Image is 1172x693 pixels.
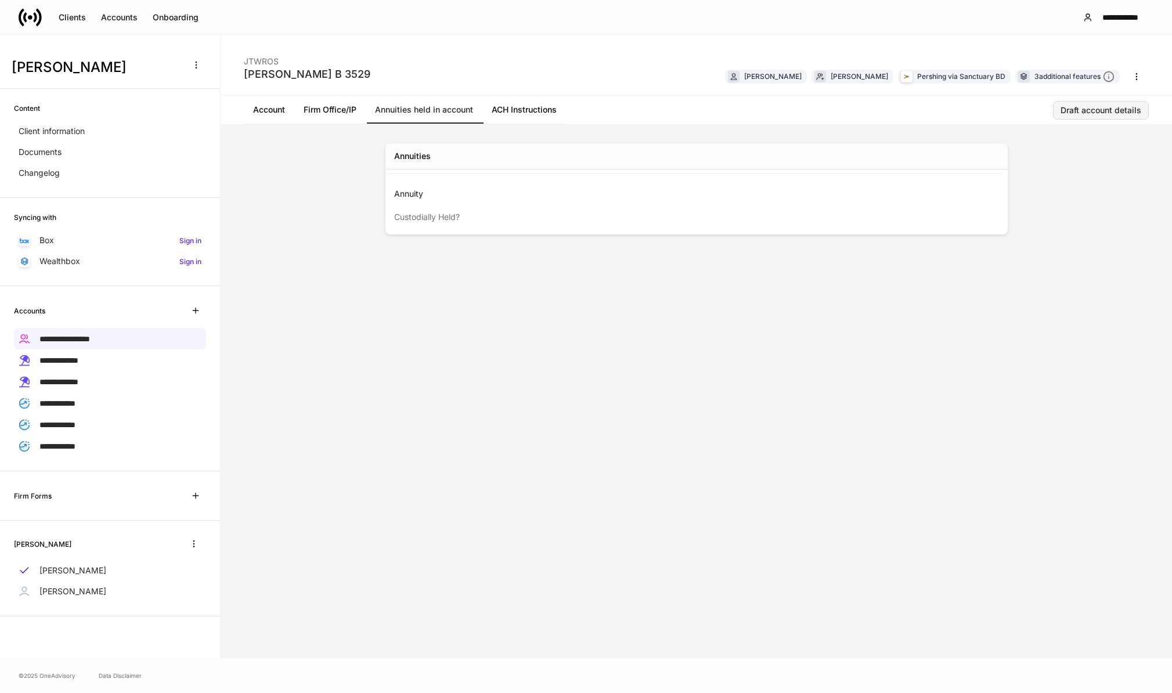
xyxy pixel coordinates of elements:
div: Accounts [101,13,138,21]
div: Pershing via Sanctuary BD [917,71,1005,82]
h6: Syncing with [14,212,56,223]
div: Custodially Held? [395,211,680,223]
h6: Sign in [179,256,201,267]
a: Firm Office/IP [294,96,366,124]
p: Box [39,234,54,246]
h6: Content [14,103,40,114]
div: Annuities [395,150,431,162]
p: Changelog [19,167,60,179]
a: Data Disclaimer [99,671,142,680]
a: Client information [14,121,206,142]
a: WealthboxSign in [14,251,206,272]
a: Changelog [14,163,206,183]
p: Annuity [395,188,1003,200]
a: Annuities held in account [366,96,482,124]
div: [PERSON_NAME] [831,71,888,82]
a: Documents [14,142,206,163]
div: [PERSON_NAME] B 3529 [244,67,370,81]
p: Documents [19,146,62,158]
a: ACH Instructions [482,96,566,124]
h3: [PERSON_NAME] [12,58,179,77]
p: [PERSON_NAME] [39,586,106,597]
a: [PERSON_NAME] [14,560,206,581]
span: © 2025 OneAdvisory [19,671,75,680]
button: Onboarding [145,8,206,27]
div: Draft account details [1061,106,1141,114]
div: Clients [59,13,86,21]
div: Onboarding [153,13,199,21]
div: [PERSON_NAME] [744,71,802,82]
button: Draft account details [1053,101,1149,120]
button: Accounts [93,8,145,27]
div: JTWROS [244,49,370,67]
h6: Firm Forms [14,490,52,501]
p: Wealthbox [39,255,80,267]
img: oYqM9ojoZLfzCHUefNbBcWHcyDPbQKagtYciMC8pFl3iZXy3dU33Uwy+706y+0q2uJ1ghNQf2OIHrSh50tUd9HaB5oMc62p0G... [20,238,29,243]
h6: [PERSON_NAME] [14,539,71,550]
p: [PERSON_NAME] [39,565,106,576]
h6: Accounts [14,305,45,316]
button: Clients [51,8,93,27]
h6: Sign in [179,235,201,246]
a: Account [244,96,294,124]
a: [PERSON_NAME] [14,581,206,602]
a: BoxSign in [14,230,206,251]
div: 3 additional features [1034,71,1115,83]
p: Client information [19,125,85,137]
